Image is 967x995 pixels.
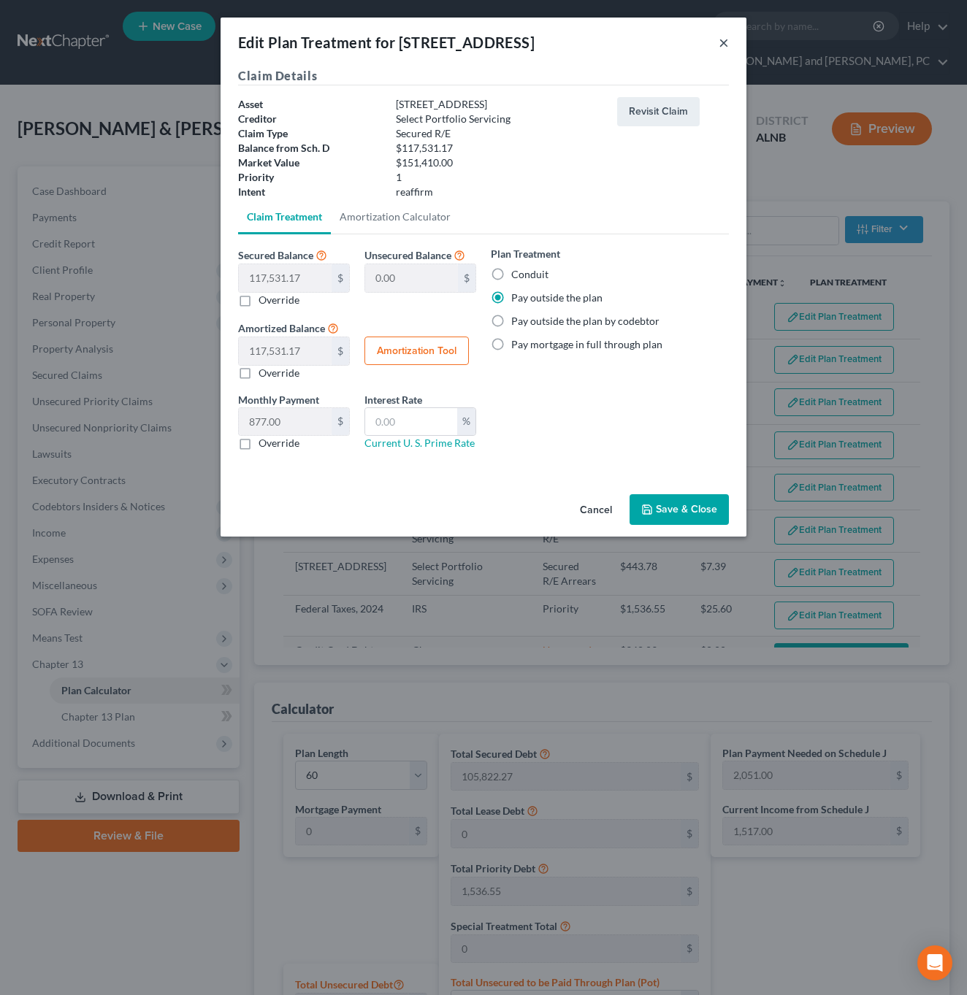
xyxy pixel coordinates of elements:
input: 0.00 [365,264,458,292]
input: 0.00 [239,408,332,436]
div: Edit Plan Treatment for [STREET_ADDRESS] [238,32,535,53]
div: $ [332,408,349,436]
span: Unsecured Balance [364,249,451,261]
label: Pay mortgage in full through plan [511,337,662,352]
div: Open Intercom Messenger [917,945,952,980]
div: $117,531.17 [389,141,610,155]
div: Priority [231,170,389,185]
label: Override [259,436,299,450]
div: reaffirm [389,185,610,199]
div: [STREET_ADDRESS] [389,97,610,112]
label: Interest Rate [364,392,422,407]
a: Amortization Calculator [331,199,459,234]
input: 0.00 [239,264,332,292]
span: Amortized Balance [238,322,325,334]
div: Creditor [231,112,389,126]
input: 0.00 [239,337,332,365]
button: Cancel [568,496,624,525]
div: 1 [389,170,610,185]
div: Market Value [231,155,389,170]
label: Conduit [511,267,549,282]
div: $151,410.00 [389,155,610,170]
label: Override [259,366,299,380]
span: Secured Balance [238,249,313,261]
div: Intent [231,185,389,199]
h5: Claim Details [238,67,729,85]
label: Plan Treatment [491,246,560,261]
label: Override [259,293,299,307]
button: Amortization Tool [364,337,469,366]
button: Revisit Claim [617,97,700,126]
button: × [719,34,729,51]
div: $ [332,337,349,365]
div: $ [332,264,349,292]
div: Select Portfolio Servicing [389,112,610,126]
input: 0.00 [365,408,457,436]
a: Current U. S. Prime Rate [364,437,475,449]
div: $ [458,264,475,292]
div: % [457,408,475,436]
div: Balance from Sch. D [231,141,389,155]
label: Pay outside the plan by codebtor [511,314,660,329]
label: Monthly Payment [238,392,319,407]
div: Claim Type [231,126,389,141]
div: Asset [231,97,389,112]
div: Secured R/E [389,126,610,141]
a: Claim Treatment [238,199,331,234]
label: Pay outside the plan [511,291,603,305]
button: Save & Close [630,494,729,525]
